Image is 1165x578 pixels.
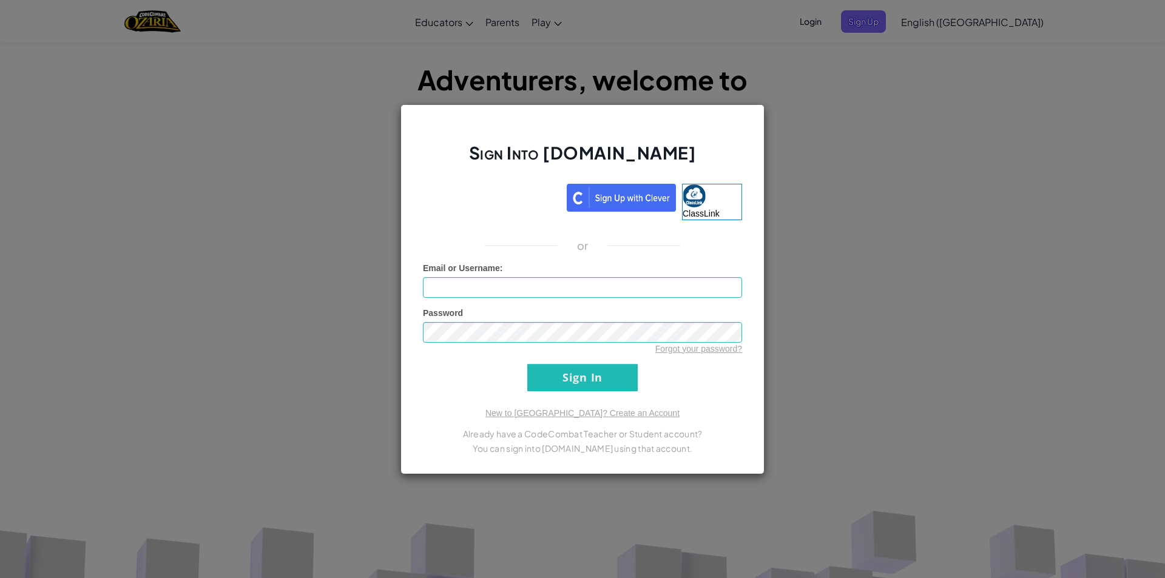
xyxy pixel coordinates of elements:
[423,308,463,318] span: Password
[567,184,676,212] img: clever_sso_button@2x.png
[423,262,503,274] label: :
[423,263,500,273] span: Email or Username
[423,426,742,441] p: Already have a CodeCombat Teacher or Student account?
[423,141,742,176] h2: Sign Into [DOMAIN_NAME]
[683,184,706,207] img: classlink-logo-small.png
[655,344,742,354] a: Forgot your password?
[417,183,567,209] iframe: Sign in with Google Button
[527,364,638,391] input: Sign In
[683,209,720,218] span: ClassLink
[485,408,680,418] a: New to [GEOGRAPHIC_DATA]? Create an Account
[577,238,589,253] p: or
[423,441,742,455] p: You can sign into [DOMAIN_NAME] using that account.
